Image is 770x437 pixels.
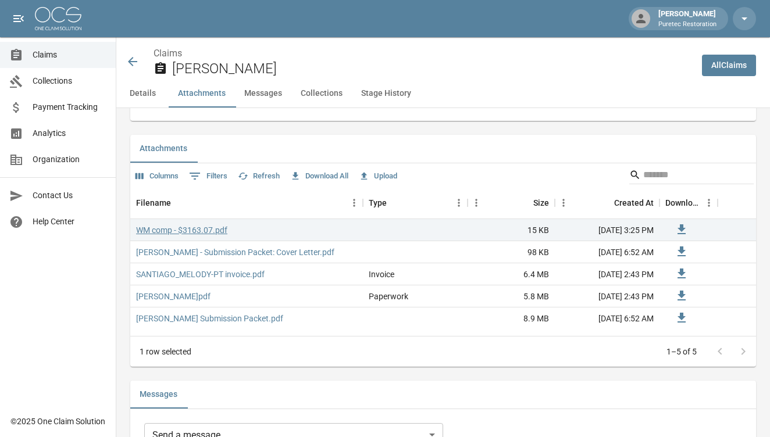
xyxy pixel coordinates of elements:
button: Show filters [186,167,230,185]
span: Organization [33,153,106,166]
div: Created At [614,187,654,219]
button: Select columns [133,167,181,185]
nav: breadcrumb [154,46,693,60]
button: Stage History [352,80,420,108]
button: Refresh [235,167,283,185]
p: Puretec Restoration [658,20,716,30]
div: [DATE] 2:43 PM [555,285,660,307]
a: SANTIAGO_MELODY-PT invoice.pdf [136,268,265,280]
button: Messages [235,80,291,108]
div: Type [363,187,468,219]
div: 8.9 MB [468,307,555,329]
span: Collections [33,75,106,87]
a: AllClaims [702,55,756,76]
button: Menu [468,194,485,212]
div: © 2025 One Claim Solution [10,415,105,427]
div: Created At [555,187,660,219]
div: Download [660,187,718,219]
button: Download All [287,167,351,185]
div: related-list tabs [130,135,756,163]
div: 1 row selected [140,346,191,357]
button: Menu [555,194,572,212]
div: Size [468,187,555,219]
a: WM comp - $3163.07.pdf [136,224,227,236]
button: open drawer [7,7,30,30]
div: 5.8 MB [468,285,555,307]
div: Download [665,187,700,219]
span: Payment Tracking [33,101,106,113]
div: anchor tabs [116,80,770,108]
a: [PERSON_NAME] Submission Packet.pdf [136,313,283,324]
h2: [PERSON_NAME] [172,60,693,77]
span: Claims [33,49,106,61]
button: Menu [450,194,468,212]
img: ocs-logo-white-transparent.png [35,7,81,30]
button: Menu [700,194,718,212]
div: Size [533,187,549,219]
div: Filename [136,187,171,219]
a: Claims [154,48,182,59]
div: Search [629,166,754,187]
button: Details [116,80,169,108]
div: [DATE] 3:25 PM [555,219,660,241]
button: Upload [356,167,400,185]
div: Type [369,187,387,219]
div: Filename [130,187,363,219]
p: 1–5 of 5 [666,346,697,357]
span: Analytics [33,127,106,139]
span: Contact Us [33,189,106,202]
button: Messages [130,381,187,409]
div: 98 KB [468,241,555,263]
button: Menu [345,194,363,212]
span: Help Center [33,216,106,228]
div: Paperwork [369,291,408,302]
a: [PERSON_NAME]pdf [136,291,211,302]
a: [PERSON_NAME] - Submission Packet: Cover Letter.pdf [136,246,334,258]
div: Invoice [369,268,394,280]
div: [DATE] 6:52 AM [555,241,660,263]
div: related-list tabs [130,381,756,409]
button: Attachments [130,135,197,163]
button: Collections [291,80,352,108]
div: [PERSON_NAME] [654,8,721,29]
button: Attachments [169,80,235,108]
div: 15 KB [468,219,555,241]
div: [DATE] 6:52 AM [555,307,660,329]
div: 6.4 MB [468,263,555,285]
div: [DATE] 2:43 PM [555,263,660,285]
